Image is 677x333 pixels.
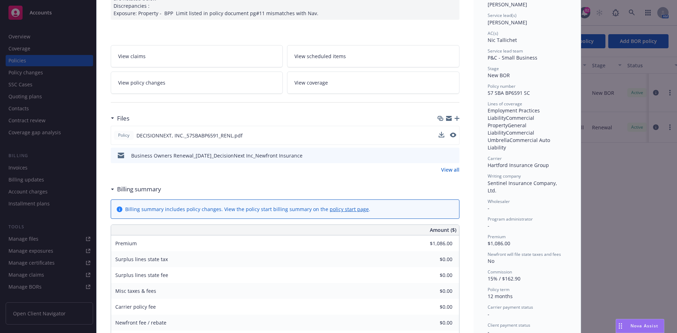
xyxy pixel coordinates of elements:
[136,132,243,139] span: DECISIONNEXT, INC._57SBABP6591_RENL.pdf
[488,205,489,211] span: -
[488,30,498,36] span: AC(s)
[488,19,527,26] span: [PERSON_NAME]
[488,54,537,61] span: P&C - Small Business
[488,180,559,194] span: Sentinel Insurance Company, Ltd.
[488,222,489,229] span: -
[616,319,625,333] div: Drag to move
[439,132,444,139] button: download file
[411,317,457,328] input: 0.00
[488,216,533,222] span: Program administrator
[411,238,457,249] input: 0.00
[111,185,161,194] div: Billing summary
[488,286,510,292] span: Policy term
[330,206,369,212] a: policy start page
[450,152,457,159] button: preview file
[287,72,459,94] a: View coverage
[488,48,523,54] span: Service lead team
[441,166,459,173] a: View all
[488,293,513,300] span: 12 months
[118,53,146,60] span: View claims
[115,256,168,263] span: Surplus lines state tax
[294,79,328,86] span: View coverage
[488,129,536,143] span: Commercial Umbrella
[488,72,510,79] span: New BOR
[488,269,512,275] span: Commission
[450,132,456,139] button: preview file
[488,258,494,264] span: No
[111,114,129,123] div: Files
[488,115,536,129] span: Commercial Property
[488,37,517,43] span: Nic Tallichet
[488,322,530,328] span: Client payment status
[488,83,516,89] span: Policy number
[411,302,457,312] input: 0.00
[488,275,520,282] span: 15% / $162.90
[488,101,522,107] span: Lines of coverage
[115,288,156,294] span: Misc taxes & fees
[411,254,457,265] input: 0.00
[115,319,166,326] span: Newfront fee / rebate
[616,319,664,333] button: Nova Assist
[488,240,510,247] span: $1,086.00
[488,155,502,161] span: Carrier
[117,114,129,123] h3: Files
[411,270,457,280] input: 0.00
[117,185,161,194] h3: Billing summary
[488,90,530,96] span: 57 SBA BP6591 SC
[115,240,137,247] span: Premium
[111,72,283,94] a: View policy changes
[115,272,168,278] span: Surplus lines state fee
[488,137,551,151] span: Commercial Auto Liability
[111,45,283,67] a: View claims
[488,198,510,204] span: Wholesaler
[488,122,528,136] span: General Liability
[488,251,561,257] span: Newfront will file state taxes and fees
[488,304,533,310] span: Carrier payment status
[630,323,658,329] span: Nova Assist
[450,132,456,137] button: preview file
[488,12,517,18] span: Service lead(s)
[294,53,346,60] span: View scheduled items
[115,303,156,310] span: Carrier policy fee
[439,132,444,137] button: download file
[411,286,457,296] input: 0.00
[488,234,506,240] span: Premium
[125,205,370,213] div: Billing summary includes policy changes. View the policy start billing summary on the .
[488,162,549,168] span: Hartford Insurance Group
[488,311,489,317] span: -
[430,226,456,234] span: Amount ($)
[488,66,499,72] span: Stage
[488,173,521,179] span: Writing company
[117,132,131,138] span: Policy
[287,45,459,67] a: View scheduled items
[439,152,445,159] button: download file
[118,79,165,86] span: View policy changes
[488,107,541,121] span: Employment Practices Liability
[131,152,303,159] div: Business Owners Renewal_[DATE]_DecisionNext Inc_Newfront Insurance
